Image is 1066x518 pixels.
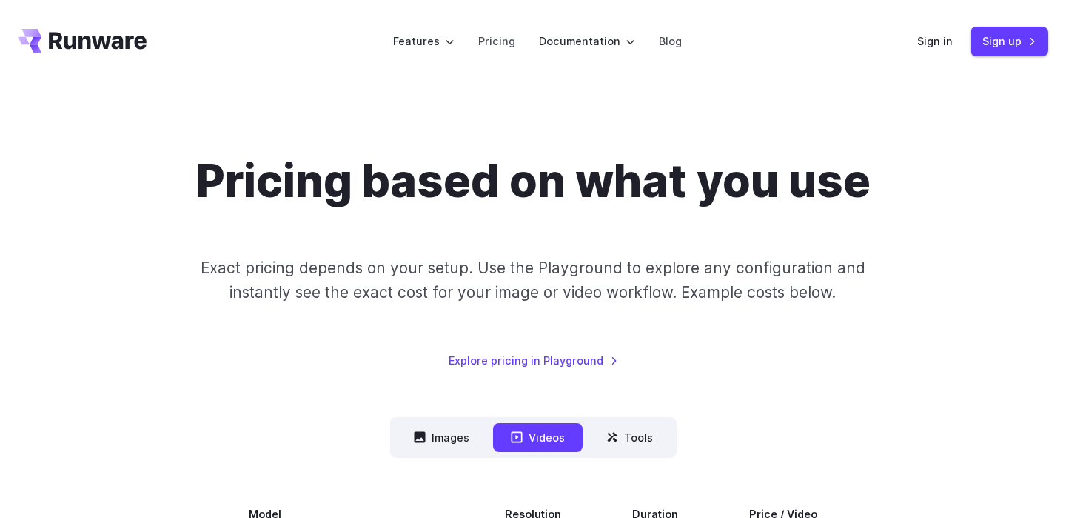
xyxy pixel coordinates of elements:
[917,33,953,50] a: Sign in
[493,423,583,452] button: Videos
[196,154,871,208] h1: Pricing based on what you use
[539,33,635,50] label: Documentation
[659,33,682,50] a: Blog
[589,423,671,452] button: Tools
[971,27,1048,56] a: Sign up
[393,33,455,50] label: Features
[396,423,487,452] button: Images
[449,352,618,369] a: Explore pricing in Playground
[18,29,147,53] a: Go to /
[478,33,515,50] a: Pricing
[172,256,894,305] p: Exact pricing depends on your setup. Use the Playground to explore any configuration and instantl...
